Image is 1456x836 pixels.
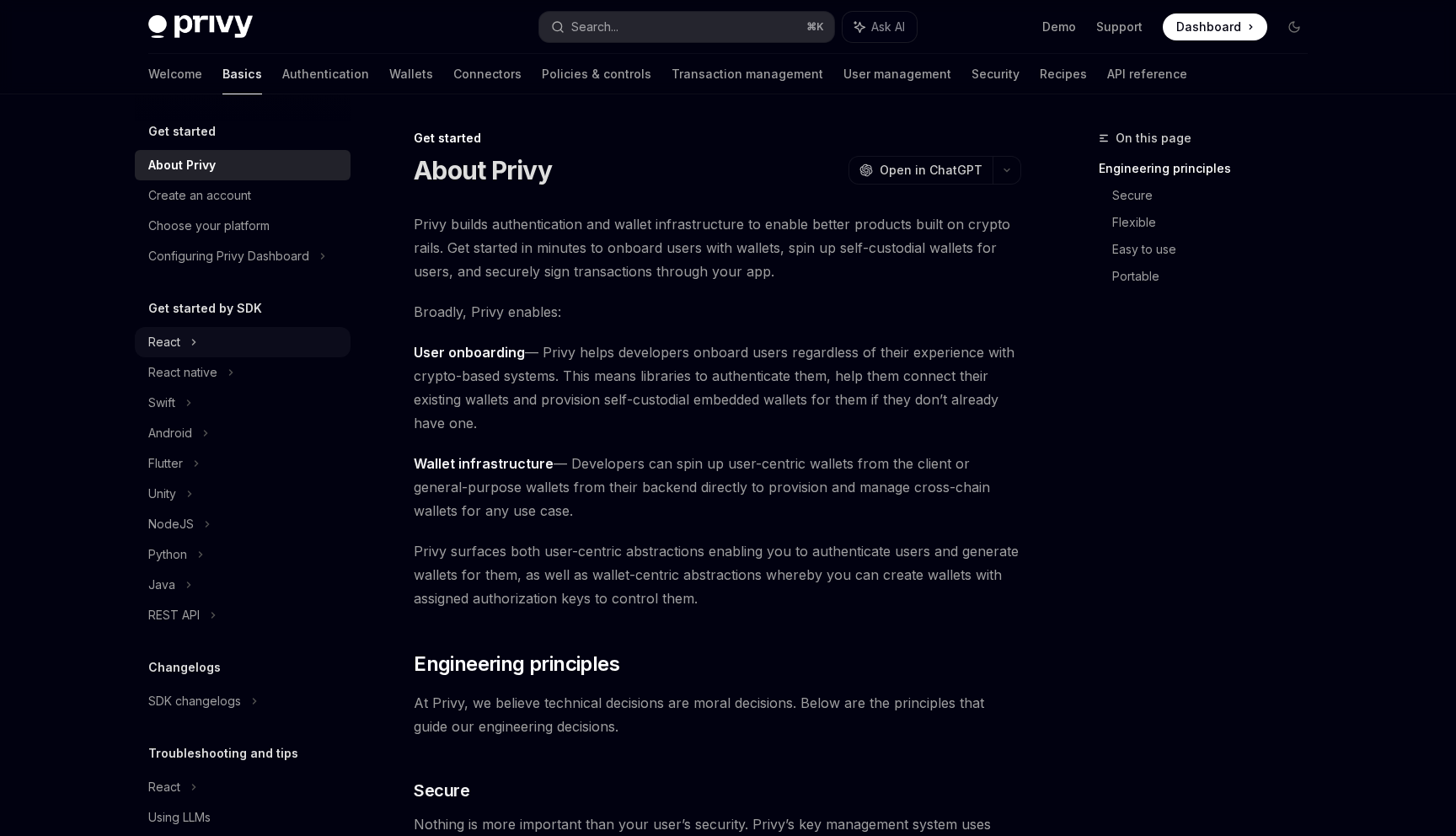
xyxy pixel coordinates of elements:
a: Transaction management [672,54,823,94]
h1: About Privy [414,155,552,185]
a: Portable [1112,263,1321,290]
div: SDK changelogs [148,691,241,711]
span: Dashboard [1176,19,1241,35]
a: Recipes [1040,54,1087,94]
button: Open in ChatGPT [848,156,993,185]
span: On this page [1116,128,1191,148]
div: Android [148,423,192,443]
a: Wallets [389,54,433,94]
div: Choose your platform [148,216,270,236]
div: Java [148,575,175,595]
a: Basics [222,54,262,94]
div: Python [148,544,187,565]
div: Configuring Privy Dashboard [148,246,309,266]
strong: User onboarding [414,344,525,361]
div: Unity [148,484,176,504]
button: Search...⌘K [539,12,834,42]
div: Flutter [148,453,183,474]
span: At Privy, we believe technical decisions are moral decisions. Below are the principles that guide... [414,691,1021,738]
a: Authentication [282,54,369,94]
span: Engineering principles [414,651,619,678]
a: Using LLMs [135,802,351,833]
a: API reference [1107,54,1187,94]
span: — Developers can spin up user-centric wallets from the client or general-purpose wallets from the... [414,452,1021,522]
button: Ask AI [843,12,917,42]
div: About Privy [148,155,216,175]
a: Dashboard [1163,13,1267,40]
a: Easy to use [1112,236,1321,263]
div: Using LLMs [148,807,211,828]
strong: Wallet infrastructure [414,455,554,472]
a: Connectors [453,54,522,94]
div: Create an account [148,185,251,206]
a: Engineering principles [1099,155,1321,182]
h5: Changelogs [148,657,221,678]
span: Ask AI [871,19,905,35]
h5: Get started [148,121,216,142]
div: Swift [148,393,175,413]
span: — Privy helps developers onboard users regardless of their experience with crypto-based systems. ... [414,340,1021,435]
div: React [148,332,180,352]
a: About Privy [135,150,351,180]
span: Secure [414,779,469,802]
div: React native [148,362,217,383]
a: Policies & controls [542,54,651,94]
a: User management [843,54,951,94]
a: Secure [1112,182,1321,209]
a: Flexible [1112,209,1321,236]
span: Open in ChatGPT [880,162,982,179]
div: Get started [414,130,1021,147]
div: Search... [571,17,618,37]
div: NodeJS [148,514,194,534]
img: dark logo [148,15,253,39]
span: Privy builds authentication and wallet infrastructure to enable better products built on crypto r... [414,212,1021,283]
a: Choose your platform [135,211,351,241]
button: Toggle dark mode [1281,13,1308,40]
a: Support [1096,19,1143,35]
div: REST API [148,605,200,625]
a: Security [972,54,1020,94]
h5: Get started by SDK [148,298,262,319]
span: Privy surfaces both user-centric abstractions enabling you to authenticate users and generate wal... [414,539,1021,610]
span: Broadly, Privy enables: [414,300,1021,324]
div: React [148,777,180,797]
a: Create an account [135,180,351,211]
a: Welcome [148,54,202,94]
span: ⌘ K [806,20,824,34]
h5: Troubleshooting and tips [148,743,298,764]
a: Demo [1042,19,1076,35]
